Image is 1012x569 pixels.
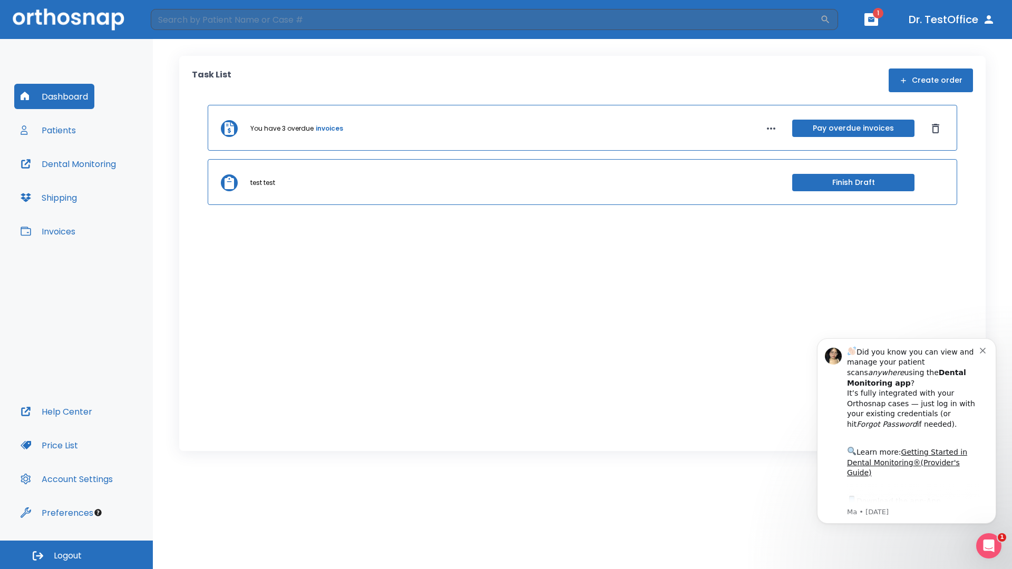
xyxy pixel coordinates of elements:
[792,120,914,137] button: Pay overdue invoices
[14,500,100,525] button: Preferences
[54,550,82,562] span: Logout
[316,124,343,133] a: invoices
[801,325,1012,564] iframe: Intercom notifications message
[904,10,999,29] button: Dr. TestOffice
[250,124,314,133] p: You have 3 overdue
[14,399,99,424] button: Help Center
[14,84,94,109] button: Dashboard
[998,533,1006,542] span: 1
[873,8,883,18] span: 1
[14,433,84,458] button: Price List
[14,466,119,492] button: Account Settings
[792,174,914,191] button: Finish Draft
[14,185,83,210] button: Shipping
[192,68,231,92] p: Task List
[93,508,103,517] div: Tooltip anchor
[889,68,973,92] button: Create order
[927,120,944,137] button: Dismiss
[250,178,275,188] p: test test
[14,219,82,244] button: Invoices
[14,151,122,176] button: Dental Monitoring
[14,117,82,143] button: Patients
[151,9,820,30] input: Search by Patient Name or Case #
[13,8,124,30] img: Orthosnap
[976,533,1001,558] iframe: Intercom live chat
